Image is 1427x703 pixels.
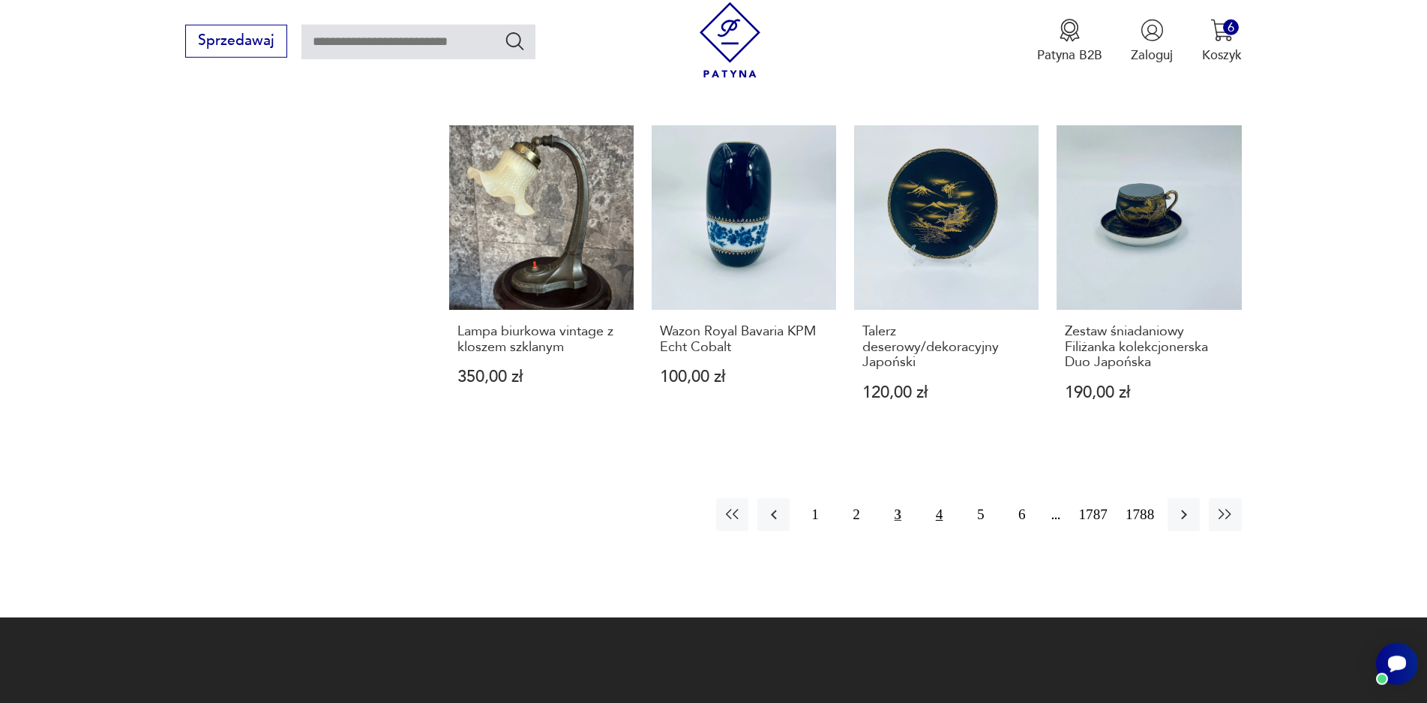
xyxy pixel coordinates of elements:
img: Ikona koszyka [1210,19,1234,42]
button: 4 [923,498,955,530]
p: 190,00 zł [1065,385,1234,401]
button: 6 [1006,498,1038,530]
a: Sprzedawaj [185,36,286,48]
h3: Wazon Royal Bavaria KPM Echt Cobalt [660,324,829,355]
button: Sprzedawaj [185,25,286,58]
button: 1787 [1075,498,1112,530]
img: Ikonka użytkownika [1141,19,1164,42]
h3: Lampa biurkowa vintage z kloszem szklanym [457,324,626,355]
iframe: Smartsupp widget button [1376,643,1418,685]
button: 1 [799,498,831,530]
button: 2 [841,498,873,530]
p: 100,00 zł [660,369,829,385]
button: 1788 [1121,498,1159,530]
a: Talerz deserowy/dekoracyjny JapońskiTalerz deserowy/dekoracyjny Japoński120,00 zł [854,125,1039,436]
img: Patyna - sklep z meblami i dekoracjami vintage [692,2,768,78]
img: Ikona medalu [1058,19,1081,42]
a: Lampa biurkowa vintage z kloszem szklanymLampa biurkowa vintage z kloszem szklanym350,00 zł [449,125,634,436]
a: Ikona medaluPatyna B2B [1037,19,1102,64]
button: 5 [964,498,997,530]
p: 350,00 zł [457,369,626,385]
h3: Zestaw śniadaniowy Filiżanka kolekcjonerska Duo Japońska [1065,324,1234,370]
button: 3 [882,498,914,530]
button: Patyna B2B [1037,19,1102,64]
button: 6Koszyk [1202,19,1242,64]
button: Zaloguj [1131,19,1173,64]
h3: Talerz deserowy/dekoracyjny Japoński [862,324,1031,370]
a: Zestaw śniadaniowy Filiżanka kolekcjonerska Duo JapońskaZestaw śniadaniowy Filiżanka kolekcjoners... [1057,125,1241,436]
div: 6 [1223,20,1239,35]
p: 120,00 zł [862,385,1031,401]
p: Zaloguj [1131,47,1173,64]
a: Wazon Royal Bavaria KPM Echt CobaltWazon Royal Bavaria KPM Echt Cobalt100,00 zł [652,125,836,436]
p: Koszyk [1202,47,1242,64]
button: Szukaj [504,30,526,52]
p: Patyna B2B [1037,47,1102,64]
